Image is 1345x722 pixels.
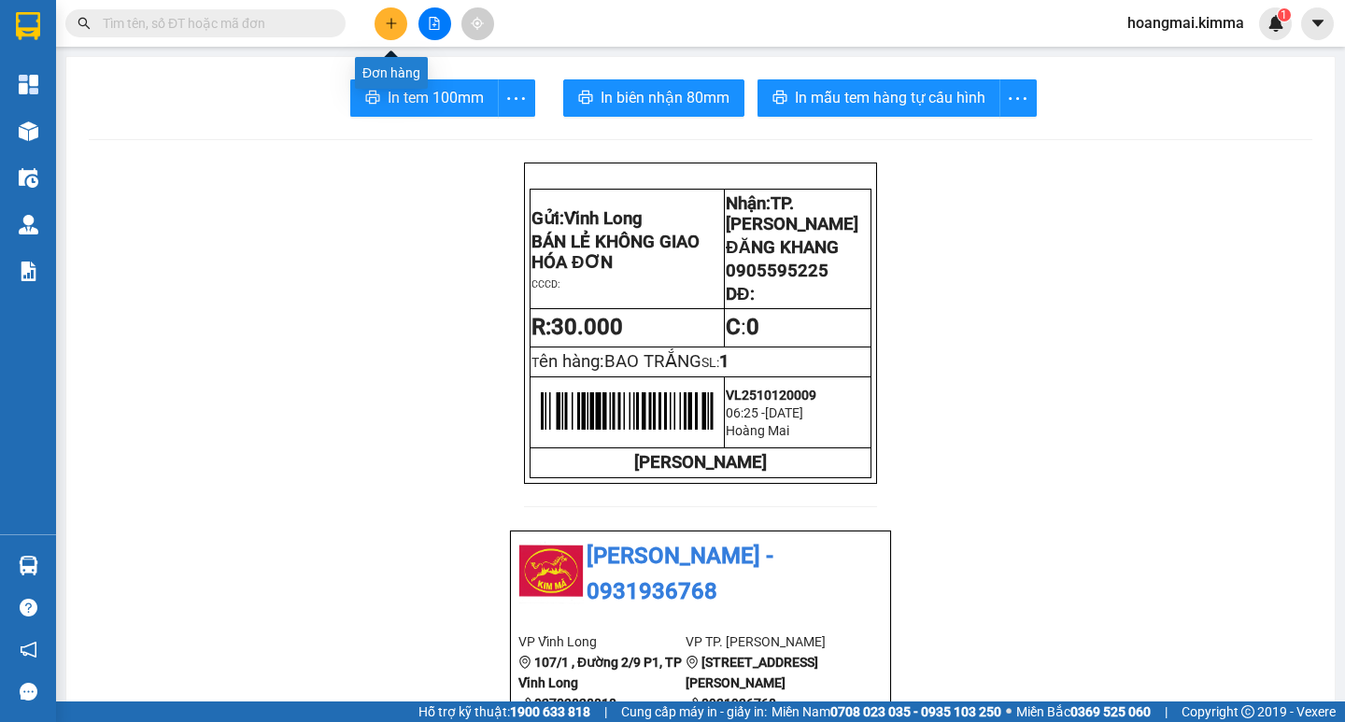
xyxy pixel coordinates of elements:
img: warehouse-icon [19,215,38,234]
span: Nhận: [121,18,166,37]
button: more [498,79,535,117]
span: caret-down [1310,15,1326,32]
span: CCCD: [531,278,560,290]
strong: 0708 023 035 - 0935 103 250 [830,704,1001,719]
img: logo-vxr [16,12,40,40]
span: [DATE] [765,405,803,420]
span: 0 [746,314,759,340]
strong: [PERSON_NAME] [634,452,767,473]
img: warehouse-icon [19,168,38,188]
span: search [78,17,91,30]
span: TP. [PERSON_NAME] [726,193,858,234]
span: ên hàng: [539,351,701,372]
strong: 0369 525 060 [1070,704,1151,719]
img: warehouse-icon [19,121,38,141]
span: T [531,355,701,370]
strong: 1900 633 818 [510,704,590,719]
strong: R: [531,314,623,340]
span: more [499,87,534,110]
img: icon-new-feature [1267,15,1284,32]
span: DĐ: [726,284,754,304]
button: printerIn biên nhận 80mm [563,79,744,117]
b: 02703828818 [534,696,616,711]
div: Vĩnh Long [16,16,108,61]
div: ĐĂNG KHANG [121,61,271,83]
span: more [1000,87,1036,110]
button: file-add [418,7,451,40]
span: Miền Bắc [1016,701,1151,722]
sup: 1 [1278,8,1291,21]
span: In biên nhận 80mm [601,86,729,109]
div: BÁN LẺ KHÔNG GIAO HÓA ĐƠN [16,61,108,150]
span: Miền Nam [772,701,1001,722]
span: printer [772,90,787,107]
img: logo.jpg [518,539,584,604]
li: VP Vĩnh Long [518,631,686,652]
span: BAO TRẮNG [604,351,701,372]
span: question-circle [20,599,37,616]
span: 0905595225 [726,261,828,281]
span: ĐĂNG KHANG [726,237,839,258]
div: TP. [PERSON_NAME] [121,16,271,61]
button: printerIn mẫu tem hàng tự cấu hình [757,79,1000,117]
span: file-add [428,17,441,30]
button: plus [375,7,407,40]
li: VP TP. [PERSON_NAME] [686,631,853,652]
span: environment [518,656,531,669]
span: Gửi: [16,18,45,37]
span: phone [518,697,531,710]
img: warehouse-icon [19,556,38,575]
span: In mẫu tem hàng tự cấu hình [795,86,985,109]
span: Nhận: [726,193,858,234]
span: 1 [1281,8,1287,21]
span: VL2510120009 [726,388,816,403]
span: | [604,701,607,722]
span: copyright [1241,705,1254,718]
b: [STREET_ADDRESS][PERSON_NAME] [686,655,818,690]
input: Tìm tên, số ĐT hoặc mã đơn [103,13,323,34]
b: 107/1 , Đường 2/9 P1, TP Vĩnh Long [518,655,682,690]
span: message [20,683,37,701]
button: printerIn tem 100mm [350,79,499,117]
span: Gửi: [531,208,643,229]
li: [PERSON_NAME] - 0931936768 [518,539,883,609]
button: aim [461,7,494,40]
span: BÁN LẺ KHÔNG GIAO HÓA ĐƠN [531,232,700,273]
span: printer [365,90,380,107]
span: 1 [719,351,729,372]
button: more [999,79,1037,117]
span: Vĩnh Long [564,208,643,229]
div: 0905595225 [121,83,271,109]
span: | [1165,701,1168,722]
span: 06:25 - [726,405,765,420]
span: notification [20,641,37,658]
span: ⚪️ [1006,708,1012,715]
span: Hoàng Mai [726,423,789,438]
span: : [726,314,759,340]
span: SL: [701,355,719,370]
span: In tem 100mm [388,86,484,109]
span: hoangmai.kimma [1112,11,1259,35]
b: 0931936768 [701,696,776,711]
span: Cung cấp máy in - giấy in: [621,701,767,722]
span: printer [578,90,593,107]
span: 30.000 [551,314,623,340]
img: solution-icon [19,262,38,281]
span: plus [385,17,398,30]
span: Hỗ trợ kỹ thuật: [418,701,590,722]
span: environment [686,656,699,669]
strong: C [726,314,741,340]
button: caret-down [1301,7,1334,40]
span: phone [686,697,699,710]
span: aim [471,17,484,30]
img: dashboard-icon [19,75,38,94]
